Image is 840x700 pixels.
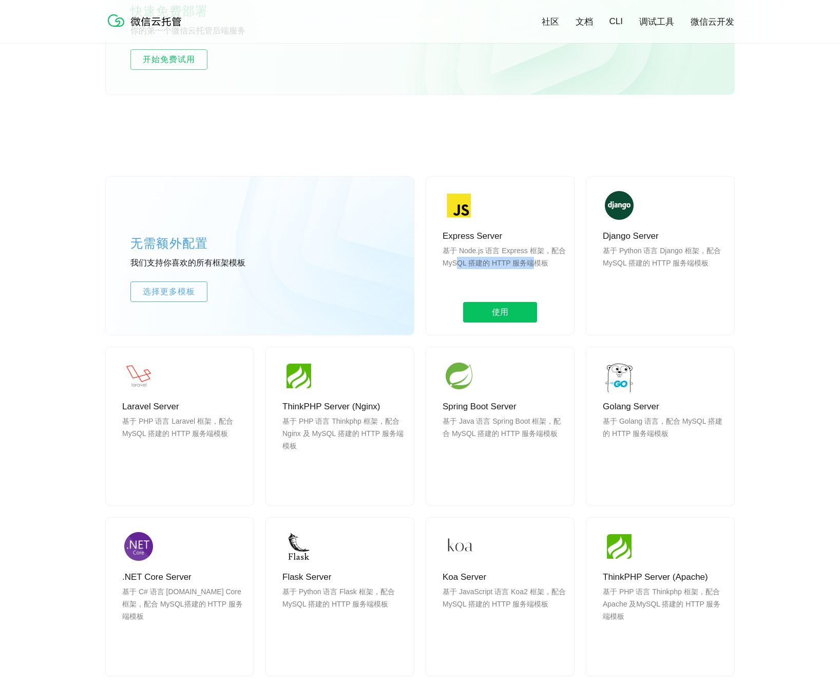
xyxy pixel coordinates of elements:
a: CLI [609,16,623,27]
p: ThinkPHP Server (Apache) [603,571,726,583]
p: 基于 Java 语言 Spring Boot 框架，配合 MySQL 搭建的 HTTP 服务端模板 [443,415,566,464]
span: 使用 [463,302,537,323]
p: 基于 C# 语言 [DOMAIN_NAME] Core 框架，配合 MySQL搭建的 HTTP 服务端模板 [122,585,245,635]
p: 基于 Node.js 语言 Express 框架，配合 MySQL 搭建的 HTTP 服务端模板 [443,244,566,294]
p: 基于 Python 语言 Django 框架，配合 MySQL 搭建的 HTTP 服务端模板 [603,244,726,294]
p: 基于 Python 语言 Flask 框架，配合 MySQL 搭建的 HTTP 服务端模板 [282,585,406,635]
p: 基于 JavaScript 语言 Koa2 框架，配合 MySQL 搭建的 HTTP 服务端模板 [443,585,566,635]
a: 文档 [576,16,593,28]
a: 微信云托管 [106,24,188,32]
p: Spring Boot Server [443,401,566,413]
p: Express Server [443,230,566,242]
p: 基于 PHP 语言 Thinkphp 框架，配合 Apache 及MySQL 搭建的 HTTP 服务端模板 [603,585,726,635]
p: Koa Server [443,571,566,583]
p: ThinkPHP Server (Nginx) [282,401,406,413]
p: Django Server [603,230,726,242]
p: Golang Server [603,401,726,413]
p: 基于 Golang 语言，配合 MySQL 搭建的 HTTP 服务端模板 [603,415,726,464]
p: 无需额外配置 [130,233,284,254]
p: 基于 PHP 语言 Laravel 框架，配合 MySQL 搭建的 HTTP 服务端模板 [122,415,245,464]
img: 微信云托管 [106,10,188,31]
span: 开始免费试用 [131,53,207,66]
p: 我们支持你喜欢的所有框架模板 [130,258,284,269]
p: Laravel Server [122,401,245,413]
a: 调试工具 [639,16,674,28]
a: 社区 [542,16,559,28]
p: 基于 PHP 语言 Thinkphp 框架，配合 Nginx 及 MySQL 搭建的 HTTP 服务端模板 [282,415,406,464]
span: 选择更多模板 [131,286,207,298]
p: Flask Server [282,571,406,583]
a: 微信云开发 [691,16,734,28]
p: .NET Core Server [122,571,245,583]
